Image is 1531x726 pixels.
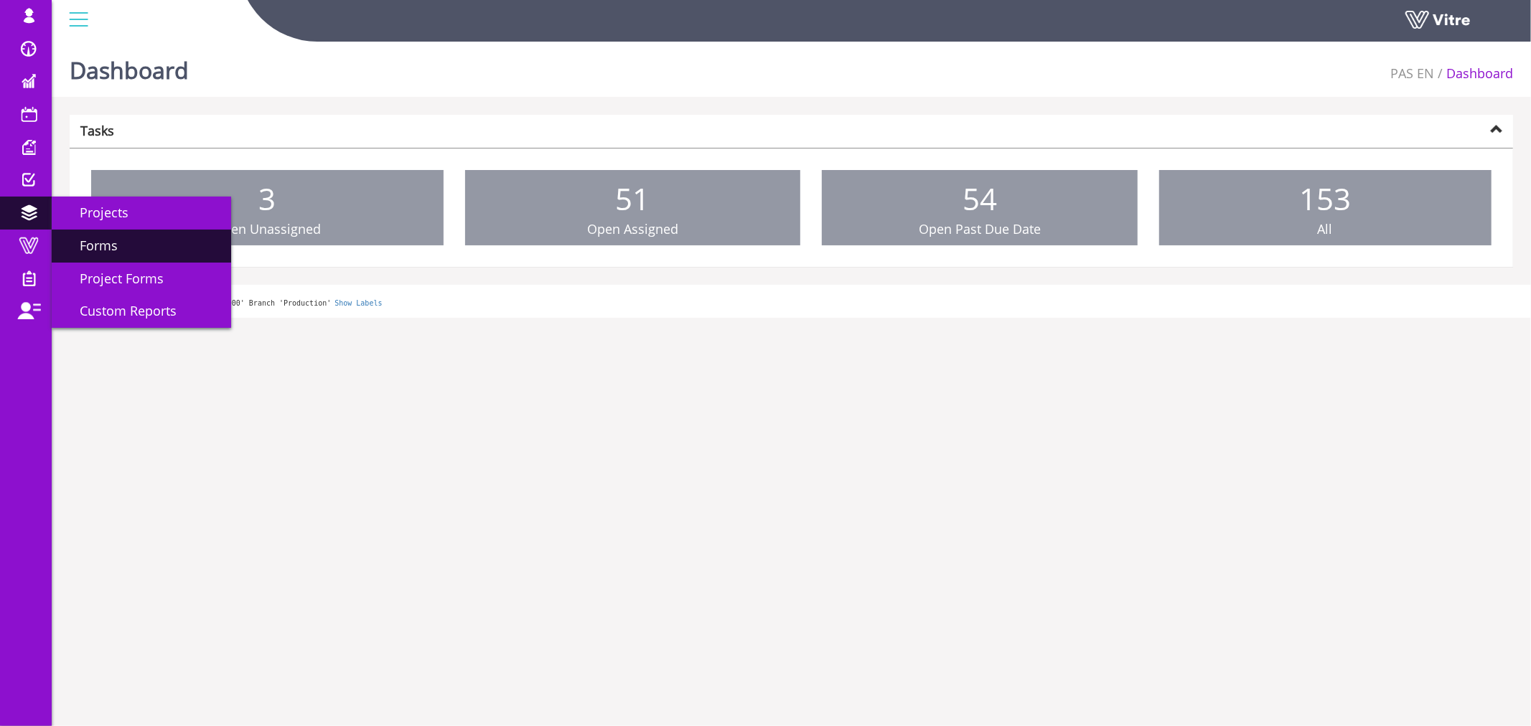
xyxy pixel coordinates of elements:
[963,178,997,219] span: 54
[62,270,164,287] span: Project Forms
[91,170,444,246] a: 3 Open Unassigned
[62,204,128,221] span: Projects
[1159,170,1492,246] a: 153 All
[1318,220,1333,237] span: All
[80,122,114,139] strong: Tasks
[52,197,231,230] a: Projects
[334,299,382,307] a: Show Labels
[52,230,231,263] a: Forms
[465,170,801,246] a: 51 Open Assigned
[1299,178,1351,219] span: 153
[1390,65,1434,82] a: PAS EN
[70,36,189,97] h1: Dashboard
[615,178,650,219] span: 51
[587,220,678,237] span: Open Assigned
[52,295,231,328] a: Custom Reports
[822,170,1138,246] a: 54 Open Past Due Date
[1434,65,1513,83] li: Dashboard
[213,220,321,237] span: Open Unassigned
[62,302,177,319] span: Custom Reports
[62,237,118,254] span: Forms
[52,263,231,296] a: Project Forms
[919,220,1041,237] span: Open Past Due Date
[258,178,276,219] span: 3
